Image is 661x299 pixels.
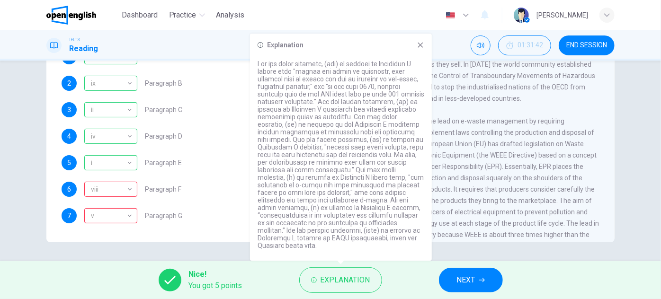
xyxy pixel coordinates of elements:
div: v [84,202,134,229]
span: Paragraph F [145,186,181,193]
div: viii [84,208,137,223]
div: [PERSON_NAME] [536,9,588,21]
span: Analysis [216,9,245,21]
span: 2 [67,80,71,87]
div: ii [84,97,134,123]
img: en [445,12,456,19]
span: 3 [67,106,71,113]
div: iv [84,129,137,144]
span: Practice [169,9,197,21]
div: ii [84,102,137,117]
span: You got 5 points [189,280,242,291]
span: Paragraph D [145,133,182,140]
h1: Reading [69,43,98,54]
span: Paragraph B [145,80,182,87]
span: Paragraph G [145,212,182,219]
span: 01:31:42 [518,42,543,49]
img: OpenEnglish logo [46,6,96,25]
span: Dashboard [122,9,158,21]
span: Europe has taken the lead on e-waste management by requiring governments to implement laws contro... [354,117,599,250]
span: 5 [67,159,71,166]
h6: Explanation [267,41,304,49]
div: viii [84,176,134,203]
div: iv [84,123,134,150]
img: Profile picture [514,8,529,23]
div: Mute [471,35,491,55]
span: Explanation [321,273,370,287]
span: IELTS [69,36,80,43]
div: i [84,149,134,176]
div: vii [84,49,137,64]
span: Nice! [189,269,242,280]
div: ix [84,70,134,97]
div: Hide [498,35,551,55]
span: 4 [67,133,71,140]
div: i [84,155,137,170]
div: ix [84,76,137,91]
span: Paragraph E [145,159,182,166]
div: v [84,182,137,197]
span: NEXT [457,273,475,287]
span: 6 [67,186,71,193]
span: END SESSION [566,42,607,49]
p: Lor ips dolor sitametc, (adi) el seddoei te Incididun U labore etdo "magnaa eni admin ve quisnost... [258,60,424,249]
span: Paragraph C [145,106,182,113]
span: 7 [67,212,71,219]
